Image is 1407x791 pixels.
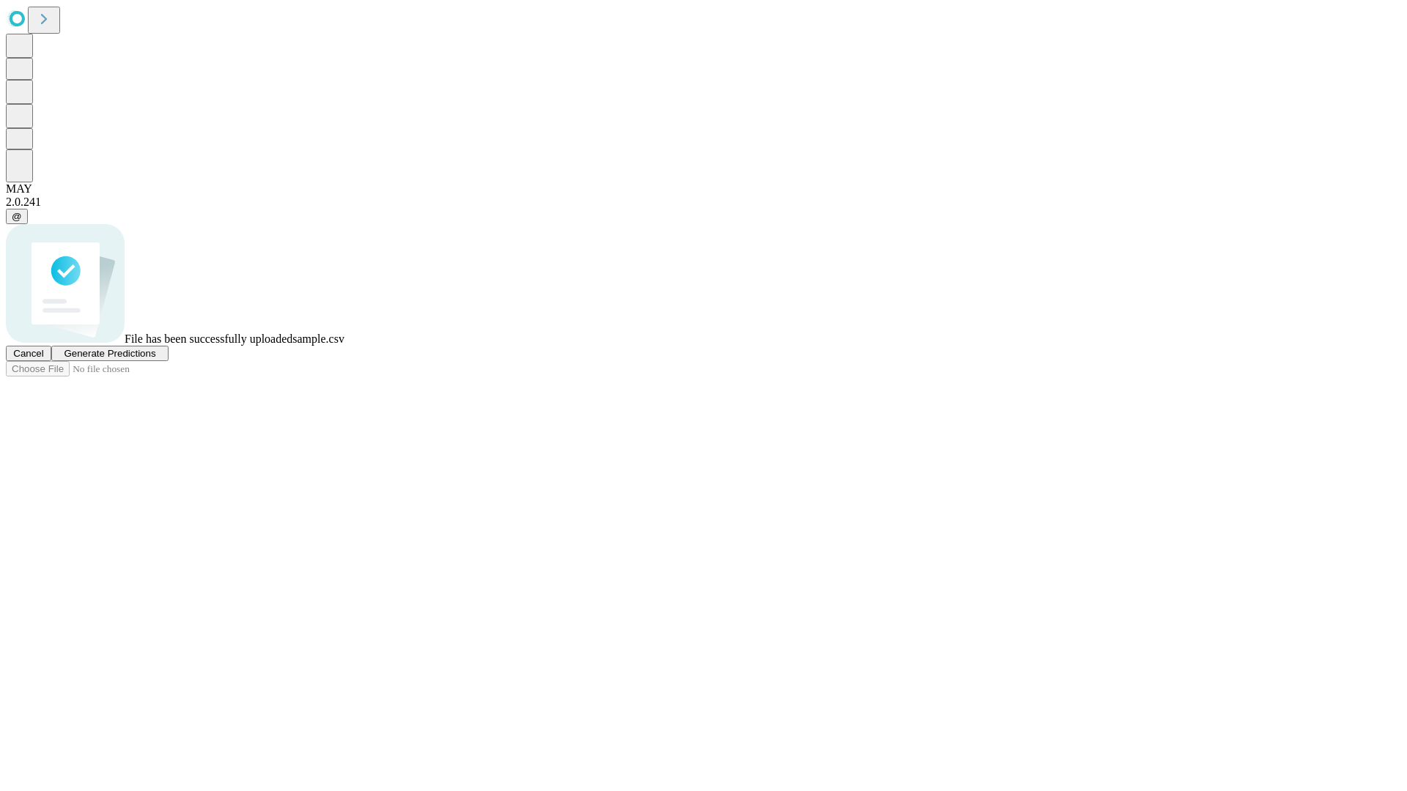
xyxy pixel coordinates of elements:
button: Generate Predictions [51,346,169,361]
button: @ [6,209,28,224]
button: Cancel [6,346,51,361]
span: sample.csv [292,333,344,345]
span: File has been successfully uploaded [125,333,292,345]
span: @ [12,211,22,222]
span: Cancel [13,348,44,359]
div: 2.0.241 [6,196,1401,209]
div: MAY [6,182,1401,196]
span: Generate Predictions [64,348,155,359]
